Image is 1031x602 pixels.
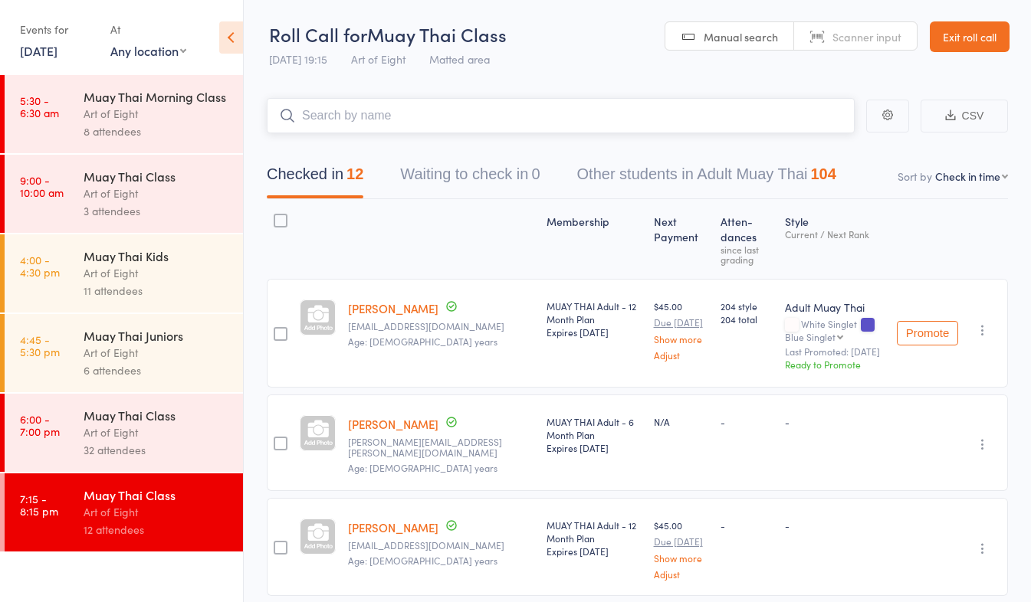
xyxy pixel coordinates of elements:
[20,174,64,198] time: 9:00 - 10:00 am
[721,244,773,264] div: since last grading
[84,424,230,441] div: Art of Eight
[84,105,230,123] div: Art of Eight
[84,202,230,220] div: 3 attendees
[654,569,709,579] a: Adjust
[84,185,230,202] div: Art of Eight
[810,165,836,182] div: 104
[547,415,642,454] div: MUAY THAI Adult - 6 Month Plan
[84,441,230,459] div: 32 attendees
[714,206,779,272] div: Atten­dances
[935,168,1000,184] div: Check in time
[84,88,230,105] div: Muay Thai Morning Class
[704,29,778,44] span: Manual search
[348,554,497,567] span: Age: [DEMOGRAPHIC_DATA] years
[84,247,230,264] div: Muay Thai Kids
[400,158,540,198] button: Waiting to check in0
[654,553,709,563] a: Show more
[547,299,642,339] div: MUAY THAI Adult - 12 Month Plan
[654,415,709,428] div: N/A
[348,519,438,535] a: [PERSON_NAME]
[351,51,406,67] span: Art of Eight
[84,264,230,282] div: Art of Eight
[721,415,773,428] div: -
[84,123,230,140] div: 8 attendees
[84,327,230,344] div: Muay Thai Juniors
[84,344,230,362] div: Art of Eight
[110,17,186,42] div: At
[20,413,60,437] time: 6:00 - 7:00 pm
[785,319,885,342] div: White Singlet
[577,158,836,198] button: Other students in Adult Muay Thai104
[348,437,534,459] small: jett.spiteri@gmail.com
[654,350,709,360] a: Adjust
[547,441,642,454] div: Expires [DATE]
[785,299,885,315] div: Adult Muay Thai
[348,461,497,474] span: Age: [DEMOGRAPHIC_DATA] years
[5,155,243,233] a: 9:00 -10:00 amMuay Thai ClassArt of Eight3 attendees
[654,334,709,344] a: Show more
[5,473,243,551] a: 7:15 -8:15 pmMuay Thai ClassArt of Eight12 attendees
[785,415,885,428] div: -
[785,346,885,357] small: Last Promoted: [DATE]
[84,521,230,538] div: 12 attendees
[267,98,855,133] input: Search by name
[20,333,60,358] time: 4:45 - 5:30 pm
[547,326,642,339] div: Expires [DATE]
[897,321,958,345] button: Promote
[785,229,885,239] div: Current / Next Rank
[540,206,648,272] div: Membership
[785,332,836,342] div: Blue Singlet
[930,21,1010,52] a: Exit roll call
[84,362,230,379] div: 6 attendees
[832,29,901,44] span: Scanner input
[654,519,709,579] div: $45.00
[20,94,59,119] time: 5:30 - 6:30 am
[921,100,1008,133] button: CSV
[348,540,534,551] small: Elliotlee81@gmail.com
[785,519,885,532] div: -
[779,206,891,272] div: Style
[110,42,186,59] div: Any location
[5,314,243,392] a: 4:45 -5:30 pmMuay Thai JuniorsArt of Eight6 attendees
[898,168,932,184] label: Sort by
[648,206,715,272] div: Next Payment
[547,519,642,558] div: MUAY THAI Adult - 12 Month Plan
[531,165,540,182] div: 0
[367,21,507,47] span: Muay Thai Class
[721,519,773,532] div: -
[267,158,363,198] button: Checked in12
[269,51,327,67] span: [DATE] 19:15
[785,358,885,371] div: Ready to Promote
[20,42,57,59] a: [DATE]
[348,416,438,432] a: [PERSON_NAME]
[84,282,230,299] div: 11 attendees
[84,168,230,185] div: Muay Thai Class
[654,299,709,360] div: $45.00
[429,51,490,67] span: Matted area
[20,254,60,278] time: 4:00 - 4:30 pm
[20,17,95,42] div: Events for
[5,234,243,312] a: 4:00 -4:30 pmMuay Thai KidsArt of Eight11 attendees
[547,545,642,558] div: Expires [DATE]
[348,335,497,348] span: Age: [DEMOGRAPHIC_DATA] years
[269,21,367,47] span: Roll Call for
[721,312,773,326] span: 204 total
[346,165,363,182] div: 12
[84,407,230,424] div: Muay Thai Class
[348,321,534,332] small: riz49ali@gmail.com
[84,503,230,521] div: Art of Eight
[654,536,709,547] small: Due [DATE]
[721,299,773,312] span: 204 style
[654,317,709,328] small: Due [DATE]
[84,486,230,503] div: Muay Thai Class
[348,300,438,316] a: [PERSON_NAME]
[5,75,243,153] a: 5:30 -6:30 amMuay Thai Morning ClassArt of Eight8 attendees
[20,492,58,517] time: 7:15 - 8:15 pm
[5,394,243,472] a: 6:00 -7:00 pmMuay Thai ClassArt of Eight32 attendees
